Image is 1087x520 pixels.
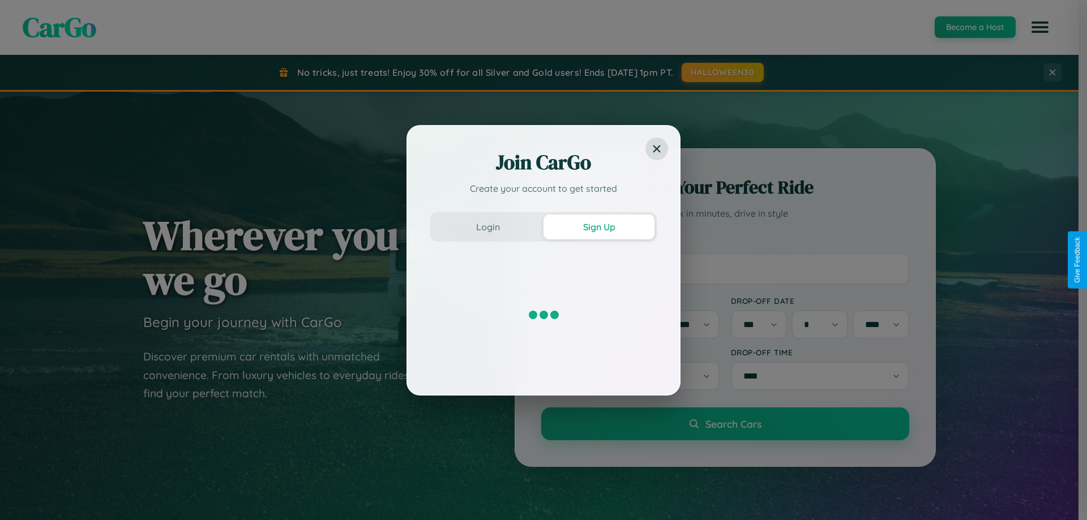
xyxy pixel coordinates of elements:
button: Sign Up [543,214,654,239]
div: Give Feedback [1073,237,1081,283]
h2: Join CarGo [430,149,657,176]
button: Login [433,214,543,239]
iframe: Intercom live chat [11,482,38,509]
p: Create your account to get started [430,182,657,195]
